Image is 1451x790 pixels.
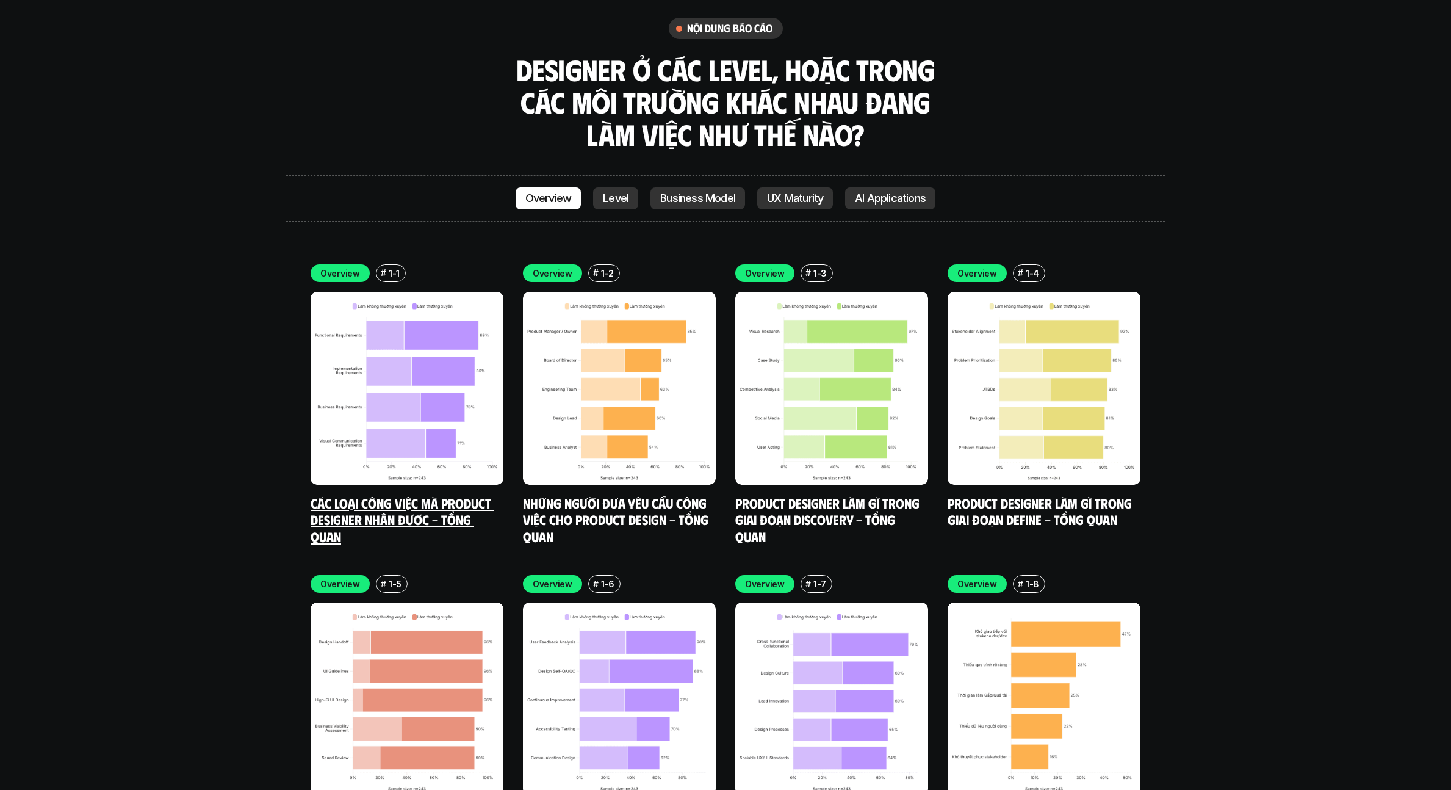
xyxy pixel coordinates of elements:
p: 1-1 [389,267,400,280]
p: Overview [525,192,572,205]
p: Overview [745,267,785,280]
p: Overview [533,267,572,280]
p: 1-2 [601,267,614,280]
a: Product Designer làm gì trong giai đoạn Discovery - Tổng quan [735,495,923,545]
h6: # [593,579,599,589]
p: 1-8 [1026,578,1039,590]
h3: Designer ở các level, hoặc trong các môi trường khác nhau đang làm việc như thế nào? [512,54,939,150]
h6: # [593,268,599,277]
h6: # [805,268,811,277]
p: Overview [320,578,360,590]
p: Overview [957,267,997,280]
p: Overview [957,578,997,590]
a: AI Applications [845,187,935,209]
p: AI Applications [855,192,926,205]
h6: # [805,579,811,589]
h6: # [1018,579,1023,589]
p: UX Maturity [767,192,823,205]
h6: # [381,268,386,277]
p: Level [603,192,628,205]
a: Những người đưa yêu cầu công việc cho Product Design - Tổng quan [523,495,711,545]
a: Level [593,187,638,209]
h6: # [1018,268,1023,277]
a: Business Model [650,187,745,209]
p: 1-6 [601,578,614,590]
a: Overview [516,187,581,209]
p: Business Model [660,192,735,205]
h6: nội dung báo cáo [687,21,773,35]
h6: # [381,579,386,589]
a: UX Maturity [757,187,833,209]
p: Overview [320,267,360,280]
p: 1-5 [389,578,401,590]
p: 1-7 [813,578,826,590]
p: 1-4 [1026,267,1039,280]
a: Product Designer làm gì trong giai đoạn Define - Tổng quan [948,495,1135,528]
a: Các loại công việc mà Product Designer nhận được - Tổng quan [311,495,494,545]
p: 1-3 [813,267,827,280]
p: Overview [533,578,572,590]
p: Overview [745,578,785,590]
